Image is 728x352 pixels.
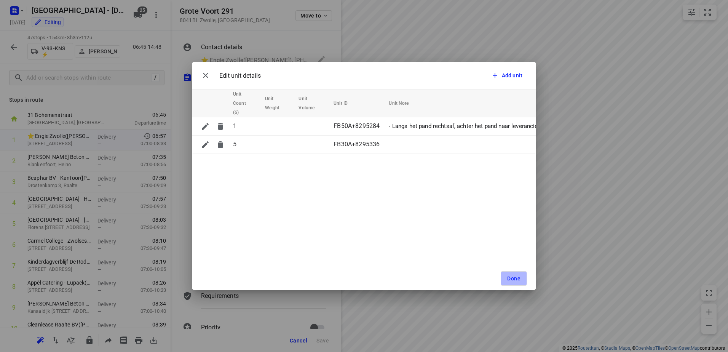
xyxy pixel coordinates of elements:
[507,275,520,282] span: Done
[330,117,386,136] td: FB50A+8295284
[265,94,290,112] span: Unit Weight
[330,136,386,154] td: FB30A+8295336
[233,90,256,117] span: Unit Count (6)
[334,99,358,108] span: Unit ID
[213,137,228,152] button: Delete
[230,117,262,136] td: 1
[213,119,228,134] button: Delete
[230,136,262,154] td: 5
[501,271,527,286] button: Done
[488,69,527,82] button: Add unit
[389,99,418,108] span: Unit Note
[299,94,324,112] span: Unit Volume
[198,119,213,134] button: Edit
[502,72,522,79] span: Add unit
[198,68,261,83] div: Edit unit details
[198,137,213,152] button: Edit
